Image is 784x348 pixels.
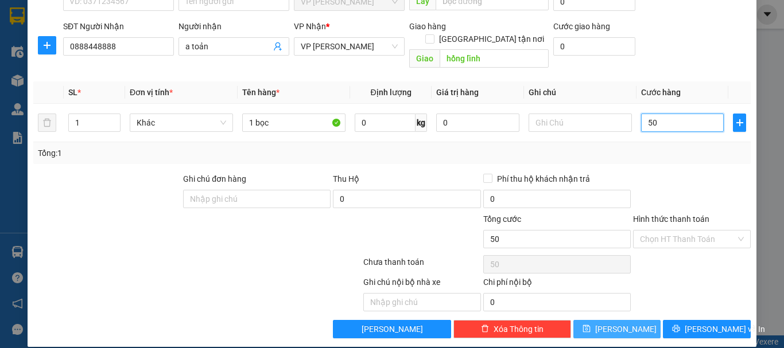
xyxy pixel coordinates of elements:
[733,118,746,127] span: plus
[38,114,56,132] button: delete
[529,114,632,132] input: Ghi Chú
[492,173,595,185] span: Phí thu hộ khách nhận trả
[553,37,635,56] input: Cước giao hàng
[416,114,427,132] span: kg
[494,323,544,335] span: Xóa Thông tin
[363,293,481,311] input: Nhập ghi chú
[573,320,661,338] button: save[PERSON_NAME]
[436,88,479,97] span: Giá trị hàng
[583,324,591,334] span: save
[242,88,280,97] span: Tên hàng
[301,38,398,55] span: VP Hà Huy Tập
[130,88,173,97] span: Đơn vị tính
[483,214,521,224] span: Tổng cước
[137,114,226,131] span: Khác
[362,323,423,335] span: [PERSON_NAME]
[63,20,174,33] div: SĐT Người Nhận
[595,323,657,335] span: [PERSON_NAME]
[333,174,359,183] span: Thu Hộ
[362,256,482,276] div: Chưa thanh toán
[436,114,519,132] input: 0
[273,42,282,51] span: user-add
[370,88,411,97] span: Định lượng
[440,49,549,68] input: Dọc đường
[242,114,346,132] input: VD: Bàn, Ghế
[641,88,681,97] span: Cước hàng
[38,41,56,50] span: plus
[409,22,446,31] span: Giao hàng
[363,276,481,293] div: Ghi chú nội bộ nhà xe
[733,114,746,132] button: plus
[38,36,56,54] button: plus
[183,174,246,183] label: Ghi chú đơn hàng
[183,190,331,208] input: Ghi chú đơn hàng
[672,324,680,334] span: printer
[333,320,451,338] button: [PERSON_NAME]
[178,20,289,33] div: Người nhận
[481,324,489,334] span: delete
[553,22,610,31] label: Cước giao hàng
[453,320,571,338] button: deleteXóa Thông tin
[685,323,765,335] span: [PERSON_NAME] và In
[434,33,549,45] span: [GEOGRAPHIC_DATA] tận nơi
[38,147,304,159] div: Tổng: 1
[633,214,709,224] label: Hình thức thanh toán
[663,320,751,338] button: printer[PERSON_NAME] và In
[483,276,631,293] div: Chi phí nội bộ
[524,81,636,104] th: Ghi chú
[409,49,440,68] span: Giao
[68,88,77,97] span: SL
[294,22,326,31] span: VP Nhận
